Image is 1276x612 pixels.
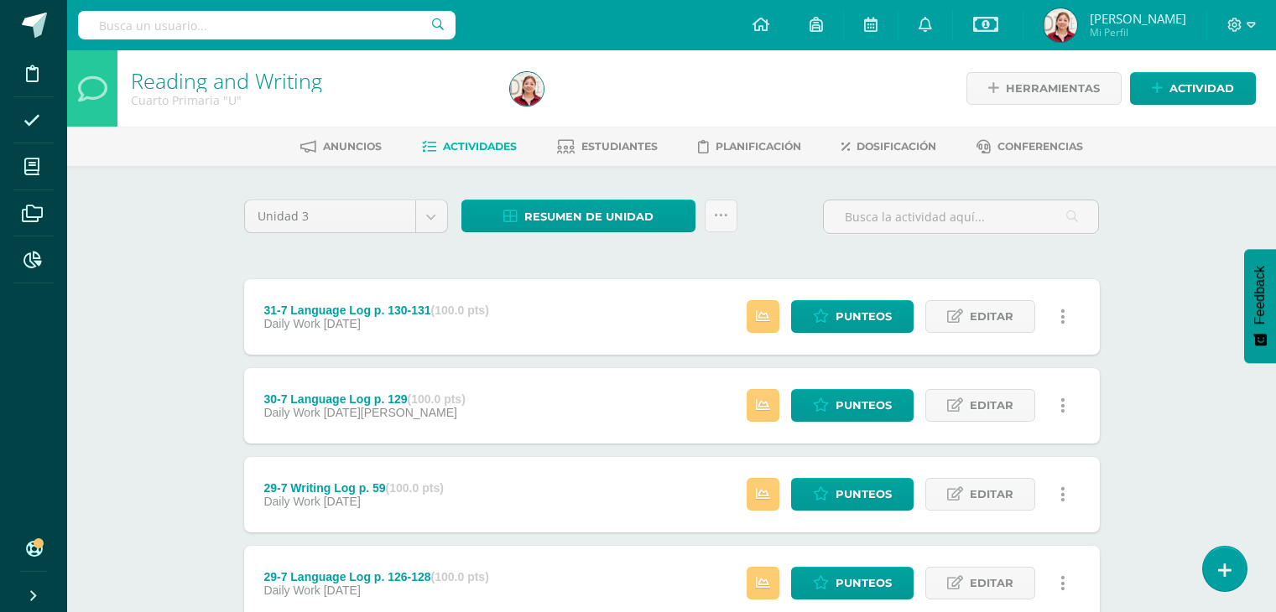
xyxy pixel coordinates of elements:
[422,133,517,160] a: Actividades
[836,301,892,332] span: Punteos
[966,72,1122,105] a: Herramientas
[836,568,892,599] span: Punteos
[1006,73,1100,104] span: Herramientas
[263,303,488,317] div: 31-7 Language Log p. 130-131
[557,133,658,160] a: Estudiantes
[300,133,382,160] a: Anuncios
[324,406,457,419] span: [DATE][PERSON_NAME]
[431,303,489,317] strong: (100.0 pts)
[1044,8,1077,42] img: 9f7c6f39600bd62be833daf321b8ea88.png
[461,200,695,232] a: Resumen de unidad
[997,140,1083,153] span: Conferencias
[1253,266,1268,324] span: Feedback
[1244,249,1276,363] button: Feedback - Mostrar encuesta
[977,133,1083,160] a: Conferencias
[510,72,544,106] img: 9f7c6f39600bd62be833daf321b8ea88.png
[263,392,465,406] div: 30-7 Language Log p. 129
[1169,73,1234,104] span: Actividad
[131,92,490,108] div: Cuarto Primaria 'U'
[716,140,801,153] span: Planificación
[263,495,320,508] span: Daily Work
[131,66,322,95] a: Reading and Writing
[791,300,914,333] a: Punteos
[431,570,489,583] strong: (100.0 pts)
[581,140,658,153] span: Estudiantes
[78,11,456,39] input: Busca un usuario...
[970,568,1013,599] span: Editar
[857,140,936,153] span: Dosificación
[323,140,382,153] span: Anuncios
[1130,72,1256,105] a: Actividad
[324,317,361,330] span: [DATE]
[324,495,361,508] span: [DATE]
[324,583,361,597] span: [DATE]
[824,200,1098,233] input: Busca la actividad aquí...
[443,140,517,153] span: Actividades
[698,133,801,160] a: Planificación
[841,133,936,160] a: Dosificación
[524,201,654,232] span: Resumen de unidad
[791,478,914,511] a: Punteos
[836,479,892,510] span: Punteos
[970,301,1013,332] span: Editar
[386,481,444,495] strong: (100.0 pts)
[263,406,320,419] span: Daily Work
[970,390,1013,421] span: Editar
[408,392,466,406] strong: (100.0 pts)
[1090,25,1186,39] span: Mi Perfil
[970,479,1013,510] span: Editar
[131,69,490,92] h1: Reading and Writing
[1090,10,1186,27] span: [PERSON_NAME]
[263,570,488,583] div: 29-7 Language Log p. 126-128
[836,390,892,421] span: Punteos
[791,567,914,599] a: Punteos
[263,481,443,495] div: 29-7 Writing Log p. 59
[263,583,320,597] span: Daily Work
[258,200,403,232] span: Unidad 3
[263,317,320,330] span: Daily Work
[791,389,914,422] a: Punteos
[245,200,447,232] a: Unidad 3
